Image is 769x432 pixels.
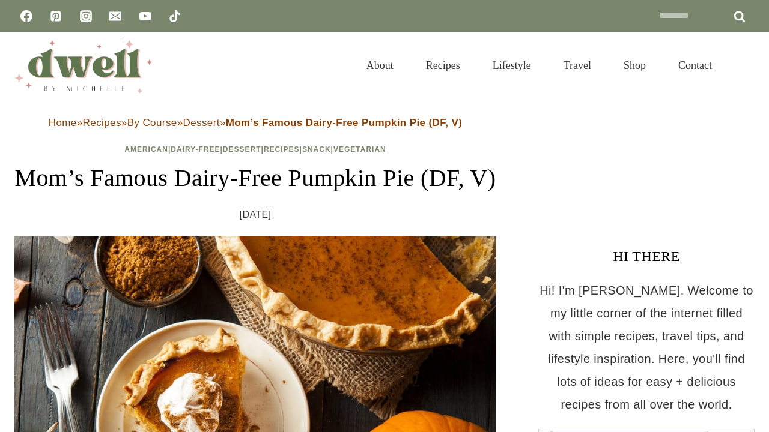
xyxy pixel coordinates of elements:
[14,4,38,28] a: Facebook
[734,55,755,76] button: View Search Form
[14,160,496,196] h1: Mom’s Famous Dairy-Free Pumpkin Pie (DF, V)
[127,117,177,128] a: By Course
[607,44,662,86] a: Shop
[124,145,168,154] a: American
[538,245,755,267] h3: HI THERE
[476,44,547,86] a: Lifestyle
[44,4,68,28] a: Pinterest
[223,145,261,154] a: Dessert
[171,145,220,154] a: Dairy-Free
[240,206,272,224] time: [DATE]
[14,38,153,93] img: DWELL by michelle
[538,279,755,416] p: Hi! I'm [PERSON_NAME]. Welcome to my little corner of the internet filled with simple recipes, tr...
[264,145,300,154] a: Recipes
[333,145,386,154] a: Vegetarian
[410,44,476,86] a: Recipes
[662,44,728,86] a: Contact
[547,44,607,86] a: Travel
[183,117,220,128] a: Dessert
[163,4,187,28] a: TikTok
[124,145,386,154] span: | | | | |
[226,117,462,128] strong: Mom’s Famous Dairy-Free Pumpkin Pie (DF, V)
[49,117,77,128] a: Home
[133,4,157,28] a: YouTube
[83,117,121,128] a: Recipes
[103,4,127,28] a: Email
[302,145,331,154] a: Snack
[350,44,728,86] nav: Primary Navigation
[49,117,462,128] span: » » » »
[350,44,410,86] a: About
[74,4,98,28] a: Instagram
